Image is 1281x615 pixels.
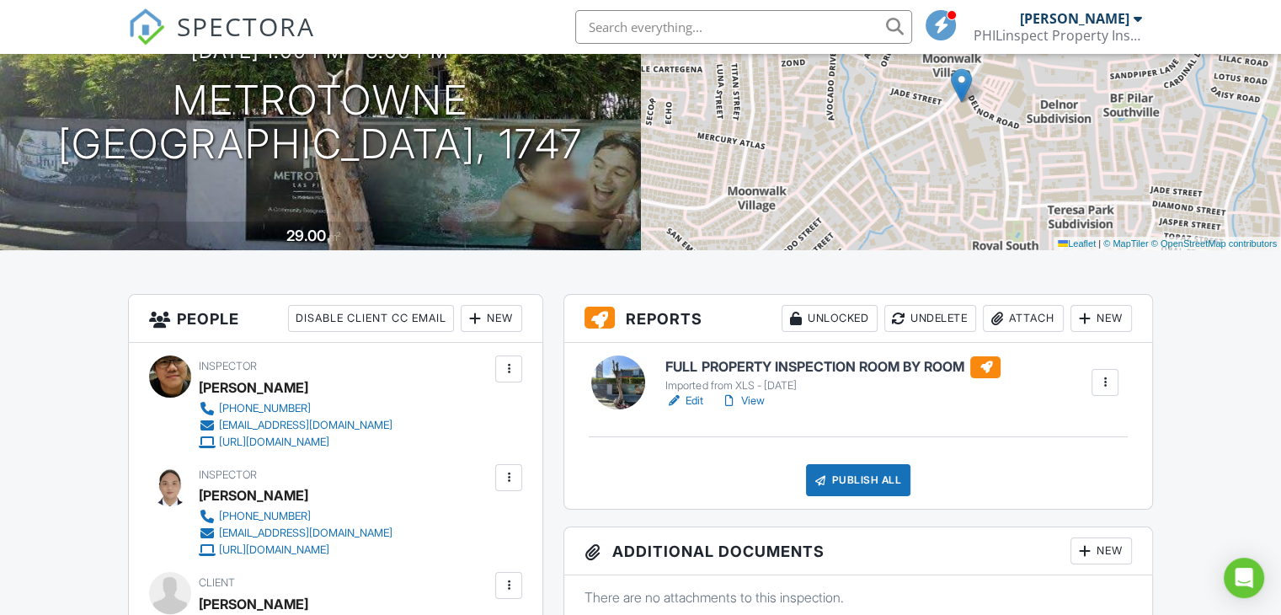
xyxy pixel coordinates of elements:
a: Leaflet [1058,238,1096,249]
div: Undelete [884,305,976,332]
div: PHILinspect Property Inspection Services [974,27,1142,44]
div: New [1070,305,1132,332]
div: [PERSON_NAME] [1020,10,1129,27]
a: [PHONE_NUMBER] [199,400,392,417]
div: [PERSON_NAME] [199,375,308,400]
div: New [1070,537,1132,564]
h3: Additional Documents [564,527,1152,575]
a: © MapTiler [1103,238,1149,249]
a: Edit [665,393,703,409]
div: 29.00 [286,227,326,244]
span: SPECTORA [177,8,315,44]
div: Open Intercom Messenger [1224,558,1264,598]
span: Inspector [199,360,257,372]
div: [URL][DOMAIN_NAME] [219,436,329,449]
span: m² [328,231,341,243]
a: [PHONE_NUMBER] [199,508,392,525]
a: [EMAIL_ADDRESS][DOMAIN_NAME] [199,525,392,542]
div: [PHONE_NUMBER] [219,510,311,523]
div: Imported from XLS - [DATE] [665,379,1001,393]
div: New [461,305,522,332]
div: [PERSON_NAME] [199,483,308,508]
span: Inspector [199,468,257,481]
h3: People [129,295,542,343]
div: [PHONE_NUMBER] [219,402,311,415]
div: Publish All [806,464,911,496]
span: Client [199,576,235,589]
p: There are no attachments to this inspection. [584,588,1132,607]
a: View [720,393,764,409]
a: FULL PROPERTY INSPECTION ROOM BY ROOM Imported from XLS - [DATE] [665,356,1001,393]
div: [EMAIL_ADDRESS][DOMAIN_NAME] [219,527,392,540]
div: Disable Client CC Email [288,305,454,332]
input: Search everything... [575,10,912,44]
img: The Best Home Inspection Software - Spectora [128,8,165,45]
h1: Metrotowne [GEOGRAPHIC_DATA], 1747 [58,78,583,168]
a: [EMAIL_ADDRESS][DOMAIN_NAME] [199,417,392,434]
h3: Reports [564,295,1152,343]
span: | [1098,238,1101,249]
a: © OpenStreetMap contributors [1151,238,1277,249]
h6: FULL PROPERTY INSPECTION ROOM BY ROOM [665,356,1001,378]
div: [URL][DOMAIN_NAME] [219,543,329,557]
div: Attach [983,305,1064,332]
a: SPECTORA [128,23,315,58]
div: [EMAIL_ADDRESS][DOMAIN_NAME] [219,419,392,432]
a: [URL][DOMAIN_NAME] [199,542,392,559]
div: Unlocked [782,305,878,332]
a: [URL][DOMAIN_NAME] [199,434,392,451]
img: Marker [951,68,972,103]
h3: [DATE] 1:00 pm - 3:00 pm [191,40,449,62]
